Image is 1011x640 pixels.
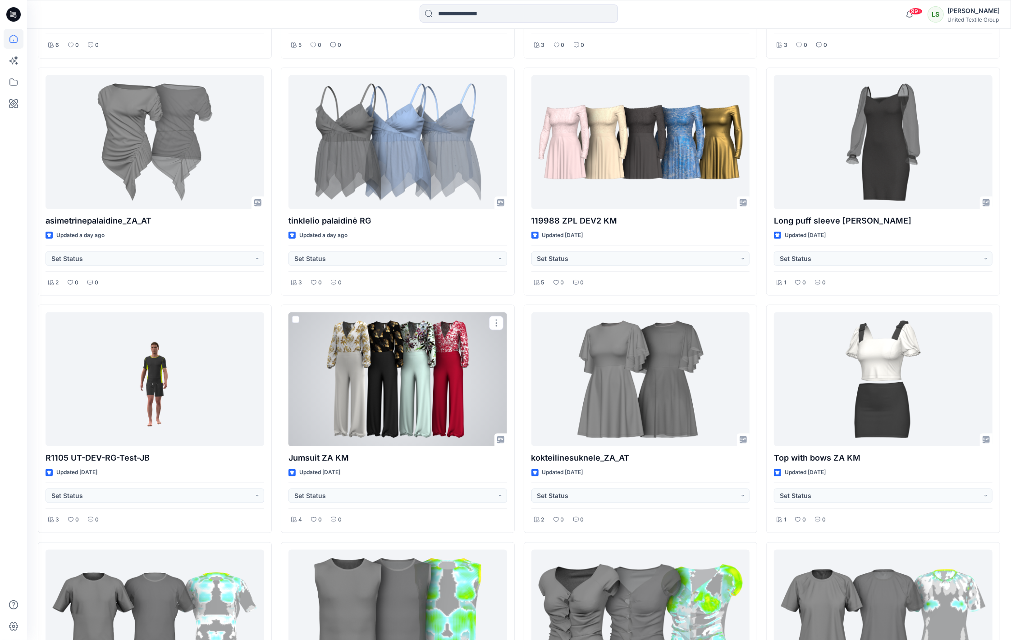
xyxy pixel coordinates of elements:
a: kokteilinesuknele_ZA_AT [531,312,750,446]
div: [PERSON_NAME] [947,5,1000,16]
p: Updated a day ago [56,231,105,240]
p: 0 [95,515,99,525]
p: Updated [DATE] [542,468,583,477]
p: Updated a day ago [299,231,348,240]
p: 0 [95,41,99,50]
p: 0 [802,278,806,288]
p: 119988 ZPL DEV2 KM [531,215,750,227]
p: 0 [822,278,826,288]
p: 2 [541,515,544,525]
p: 0 [802,515,806,525]
p: 0 [75,515,79,525]
a: Top with bows ZA KM [774,312,993,446]
p: 0 [581,278,584,288]
p: 0 [75,41,79,50]
p: 1 [784,515,786,525]
p: 4 [298,515,302,525]
a: Jumsuit ZA KM [288,312,507,446]
div: United Textile Group [947,16,1000,23]
p: 0 [804,41,807,50]
p: 2 [55,278,59,288]
span: 99+ [909,8,923,15]
p: 0 [318,278,322,288]
p: 5 [541,278,544,288]
p: 0 [561,41,565,50]
p: Updated [DATE] [299,468,340,477]
p: Jumsuit ZA KM [288,452,507,464]
p: 0 [822,515,826,525]
p: 1 [784,278,786,288]
p: 3 [298,278,302,288]
p: 5 [298,41,302,50]
p: 0 [338,278,342,288]
p: 0 [338,515,342,525]
a: asimetrinepalaidine_ZA_AT [46,75,264,209]
p: R1105 UT-DEV-RG-Test-JB [46,452,264,464]
a: R1105 UT-DEV-RG-Test-JB [46,312,264,446]
a: Long puff sleeve rushing RG [774,75,993,209]
p: 3 [541,41,545,50]
p: 0 [75,278,78,288]
p: 0 [561,278,564,288]
p: kokteilinesuknele_ZA_AT [531,452,750,464]
p: 3 [55,515,59,525]
a: tinklelio palaidinė RG [288,75,507,209]
p: 0 [318,41,321,50]
p: Updated [DATE] [542,231,583,240]
div: LS [928,6,944,23]
p: Updated [DATE] [56,468,97,477]
p: tinklelio palaidinė RG [288,215,507,227]
p: Updated [DATE] [785,231,826,240]
p: Updated [DATE] [785,468,826,477]
p: Top with bows ZA KM [774,452,993,464]
p: 3 [784,41,787,50]
p: 0 [95,278,98,288]
p: 0 [823,41,827,50]
a: 119988 ZPL DEV2 KM [531,75,750,209]
p: asimetrinepalaidine_ZA_AT [46,215,264,227]
p: 0 [561,515,564,525]
p: 6 [55,41,59,50]
p: 0 [338,41,341,50]
p: 0 [318,515,322,525]
p: Long puff sleeve [PERSON_NAME] [774,215,993,227]
p: 0 [581,41,585,50]
p: 0 [581,515,584,525]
